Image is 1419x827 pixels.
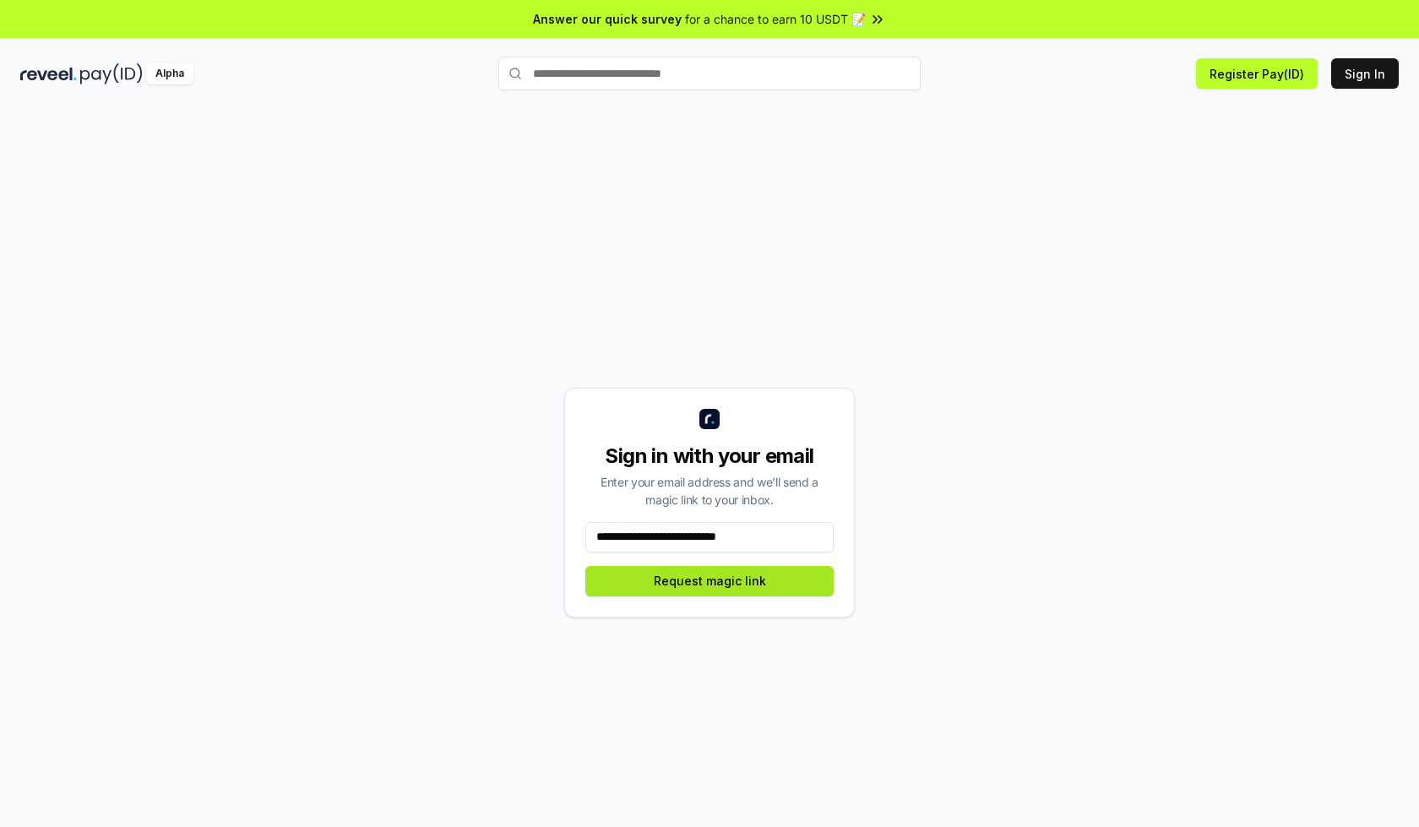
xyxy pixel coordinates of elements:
img: logo_small [699,409,720,429]
button: Request magic link [585,566,834,596]
div: Sign in with your email [585,443,834,470]
button: Register Pay(ID) [1196,58,1318,89]
img: reveel_dark [20,63,77,84]
span: for a chance to earn 10 USDT 📝 [685,10,866,28]
div: Alpha [146,63,193,84]
button: Sign In [1331,58,1399,89]
img: pay_id [80,63,143,84]
div: Enter your email address and we’ll send a magic link to your inbox. [585,473,834,509]
span: Answer our quick survey [533,10,682,28]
